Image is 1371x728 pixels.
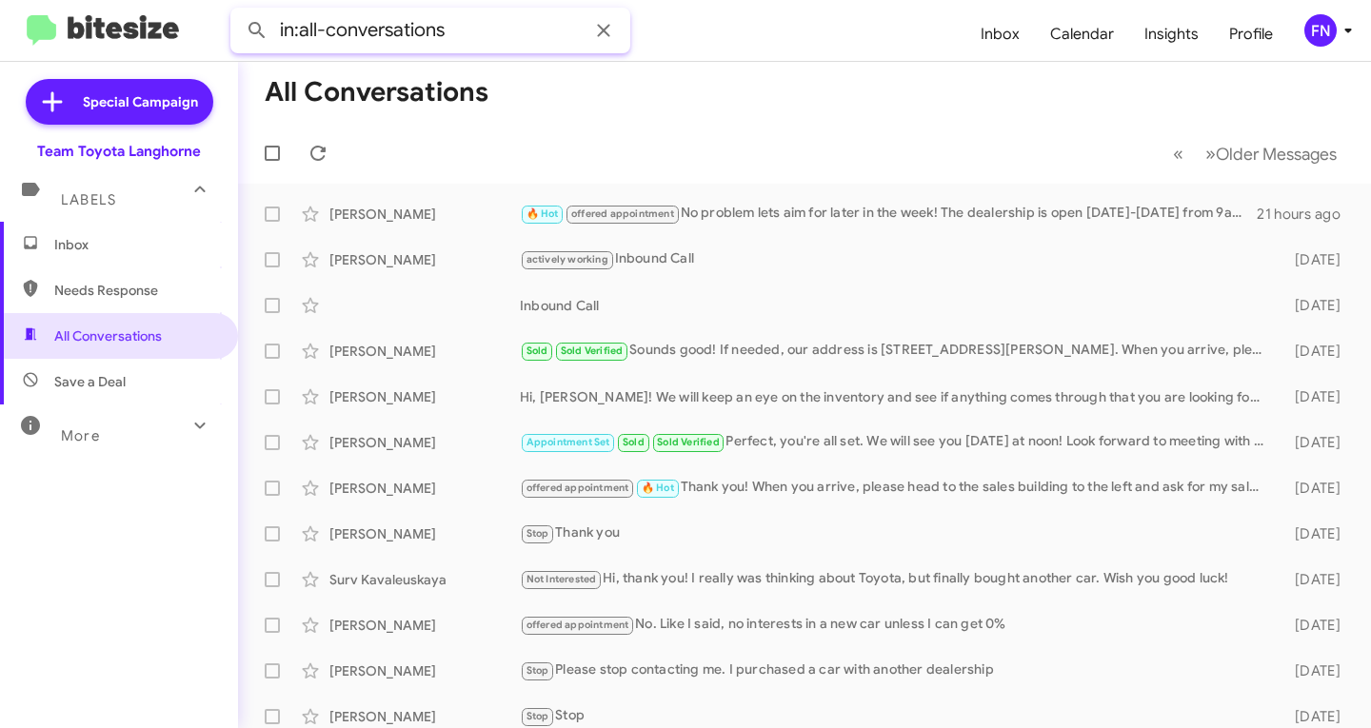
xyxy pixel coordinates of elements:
[230,8,630,53] input: Search
[520,522,1273,544] div: Thank you
[520,431,1273,453] div: Perfect, you're all set. We will see you [DATE] at noon! Look forward to meeting with you then!
[329,570,520,589] div: Surv Kavaleuskaya
[26,79,213,125] a: Special Campaign
[520,248,1273,270] div: Inbound Call
[329,661,520,680] div: [PERSON_NAME]
[54,326,162,345] span: All Conversations
[54,372,126,391] span: Save a Deal
[1273,479,1356,498] div: [DATE]
[54,235,216,254] span: Inbox
[527,573,597,585] span: Not Interested
[965,7,1035,62] a: Inbox
[1273,524,1356,543] div: [DATE]
[1194,134,1348,173] button: Next
[1173,142,1183,166] span: «
[329,387,520,406] div: [PERSON_NAME]
[1162,134,1195,173] button: Previous
[1273,342,1356,361] div: [DATE]
[83,92,198,111] span: Special Campaign
[527,482,629,494] span: offered appointment
[329,205,520,224] div: [PERSON_NAME]
[1257,205,1356,224] div: 21 hours ago
[1273,250,1356,269] div: [DATE]
[1273,433,1356,452] div: [DATE]
[520,203,1257,225] div: No problem lets aim for later in the week! The dealership is open [DATE]-[DATE] from 9am to 8pm a...
[61,191,116,208] span: Labels
[527,619,629,631] span: offered appointment
[1273,387,1356,406] div: [DATE]
[329,250,520,269] div: [PERSON_NAME]
[520,705,1273,727] div: Stop
[623,436,645,448] span: Sold
[520,340,1273,362] div: Sounds good! If needed, our address is [STREET_ADDRESS][PERSON_NAME]. When you arrive, please hea...
[1304,14,1337,47] div: FN
[329,479,520,498] div: [PERSON_NAME]
[1205,142,1216,166] span: »
[527,710,549,722] span: Stop
[265,77,488,108] h1: All Conversations
[329,433,520,452] div: [PERSON_NAME]
[520,659,1273,681] div: Please stop contacting me. I purchased a car with another dealership
[527,344,548,357] span: Sold
[1129,7,1214,62] a: Insights
[527,664,549,677] span: Stop
[520,387,1273,406] div: Hi, [PERSON_NAME]! We will keep an eye on the inventory and see if anything comes through that yo...
[1273,707,1356,726] div: [DATE]
[527,253,608,266] span: actively working
[527,436,610,448] span: Appointment Set
[561,344,624,357] span: Sold Verified
[1273,296,1356,315] div: [DATE]
[1273,570,1356,589] div: [DATE]
[1214,7,1288,62] a: Profile
[1273,616,1356,635] div: [DATE]
[1288,14,1350,47] button: FN
[329,616,520,635] div: [PERSON_NAME]
[329,707,520,726] div: [PERSON_NAME]
[37,142,201,161] div: Team Toyota Langhorne
[520,568,1273,590] div: Hi, thank you! I really was thinking about Toyota, but finally bought another car. Wish you good ...
[657,436,720,448] span: Sold Verified
[527,207,559,220] span: 🔥 Hot
[527,527,549,540] span: Stop
[642,482,674,494] span: 🔥 Hot
[571,207,674,220] span: offered appointment
[1035,7,1129,62] a: Calendar
[1273,661,1356,680] div: [DATE]
[1216,144,1337,165] span: Older Messages
[520,296,1273,315] div: Inbound Call
[329,342,520,361] div: [PERSON_NAME]
[1162,134,1348,173] nav: Page navigation example
[61,427,100,444] span: More
[520,614,1273,636] div: No. Like I said, no interests in a new car unless I can get 0%
[329,524,520,543] div: [PERSON_NAME]
[520,477,1273,499] div: Thank you! When you arrive, please head to the sales building to the left and ask for my sales ma...
[54,281,216,300] span: Needs Response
